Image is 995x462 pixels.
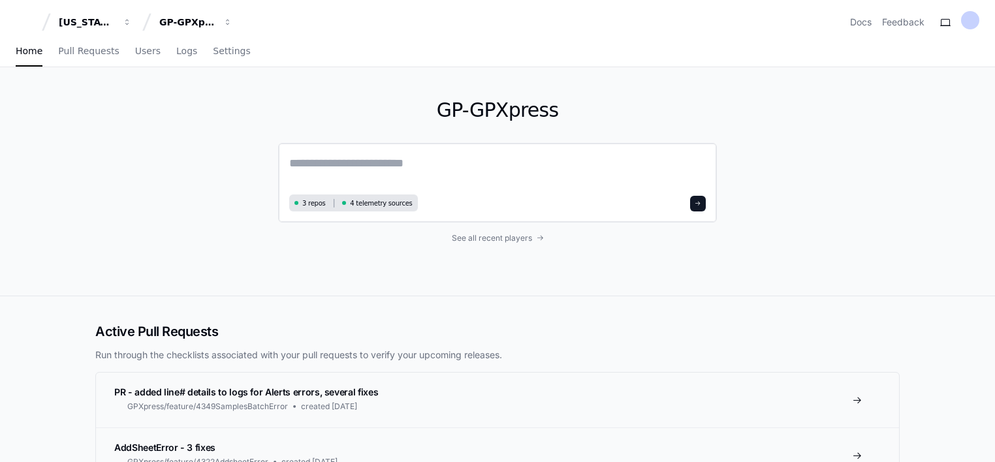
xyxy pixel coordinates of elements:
[278,99,717,122] h1: GP-GPXpress
[301,401,357,412] span: created [DATE]
[302,198,326,208] span: 3 repos
[176,37,197,67] a: Logs
[213,37,250,67] a: Settings
[16,47,42,55] span: Home
[95,348,900,362] p: Run through the checklists associated with your pull requests to verify your upcoming releases.
[452,233,532,243] span: See all recent players
[58,37,119,67] a: Pull Requests
[350,198,412,208] span: 4 telemetry sources
[16,37,42,67] a: Home
[96,373,899,427] a: PR - added line# details to logs for Alerts errors, several fixesGPXpress/feature/4349SamplesBatc...
[114,442,215,453] span: AddSheetError - 3 fixes
[54,10,137,34] button: [US_STATE] Pacific
[127,401,288,412] span: GPXpress/feature/4349SamplesBatchError
[135,47,161,55] span: Users
[114,386,378,397] span: PR - added line# details to logs for Alerts errors, several fixes
[882,16,924,29] button: Feedback
[278,233,717,243] a: See all recent players
[59,16,115,29] div: [US_STATE] Pacific
[95,322,900,341] h2: Active Pull Requests
[154,10,238,34] button: GP-GPXpress
[176,47,197,55] span: Logs
[159,16,215,29] div: GP-GPXpress
[135,37,161,67] a: Users
[58,47,119,55] span: Pull Requests
[850,16,872,29] a: Docs
[213,47,250,55] span: Settings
